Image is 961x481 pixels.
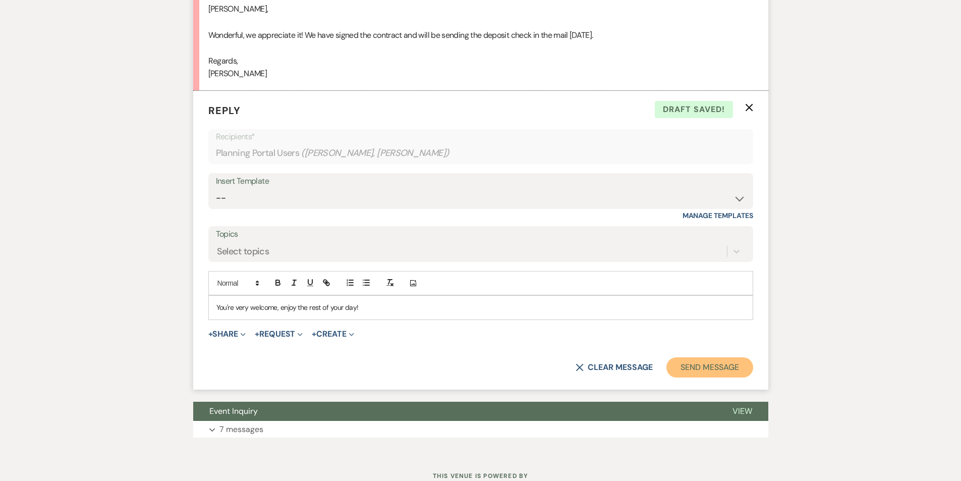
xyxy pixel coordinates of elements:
[255,330,259,338] span: +
[208,330,213,338] span: +
[216,130,746,143] p: Recipients*
[193,402,716,421] button: Event Inquiry
[217,245,269,258] div: Select topics
[732,406,752,416] span: View
[576,363,652,371] button: Clear message
[208,55,753,68] p: Regards,
[208,67,753,80] p: [PERSON_NAME]
[655,101,733,118] span: Draft saved!
[216,227,746,242] label: Topics
[193,421,768,438] button: 7 messages
[666,357,753,378] button: Send Message
[219,423,263,436] p: 7 messages
[716,402,768,421] button: View
[208,3,753,16] p: [PERSON_NAME],
[216,302,745,313] p: You're very welcome, enjoy the rest of your day!
[216,174,746,189] div: Insert Template
[209,406,258,416] span: Event Inquiry
[208,29,753,42] p: Wonderful, we appreciate it! We have signed the contract and will be sending the deposit check in...
[301,146,449,160] span: ( [PERSON_NAME], [PERSON_NAME] )
[216,143,746,163] div: Planning Portal Users
[312,330,316,338] span: +
[255,330,303,338] button: Request
[312,330,354,338] button: Create
[208,330,246,338] button: Share
[683,211,753,220] a: Manage Templates
[208,104,241,117] span: Reply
